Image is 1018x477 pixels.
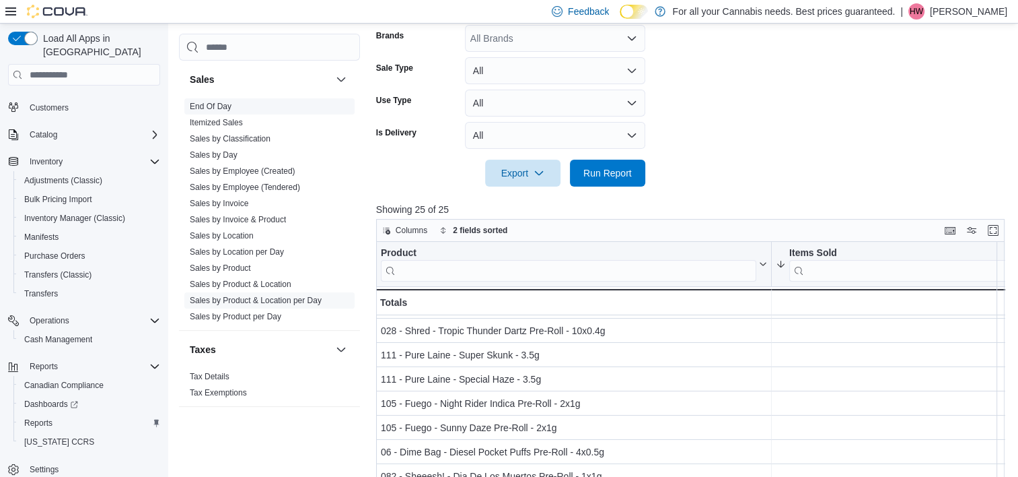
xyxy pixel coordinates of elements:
span: Columns [396,225,427,236]
img: Cova [27,5,87,18]
span: Bulk Pricing Import [24,194,92,205]
button: Customers [3,98,166,117]
span: Purchase Orders [24,251,85,261]
span: Inventory [24,154,160,170]
input: Dark Mode [620,5,648,19]
span: Purchase Orders [19,248,160,264]
p: [PERSON_NAME] [930,3,1007,20]
span: Transfers (Classic) [19,267,160,283]
a: Purchase Orders [19,248,91,264]
button: Bulk Pricing Import [13,190,166,209]
button: Taxes [190,343,330,356]
a: Inventory Manager (Classic) [19,210,131,226]
a: Dashboards [19,396,83,412]
p: For all your Cannabis needs. Best prices guaranteed. [672,3,895,20]
span: Feedback [568,5,609,18]
button: Cash Management [13,330,166,349]
a: [US_STATE] CCRS [19,434,100,450]
button: Adjustments (Classic) [13,171,166,190]
button: Catalog [3,125,166,144]
a: Bulk Pricing Import [19,191,98,208]
a: Sales by Employee (Created) [190,166,295,176]
button: All [465,90,645,117]
span: Customers [24,99,160,116]
a: Adjustments (Classic) [19,172,108,189]
span: Manifests [19,229,160,245]
button: Sales [333,71,349,88]
a: Tax Exemptions [190,388,247,397]
a: Sales by Invoice [190,199,248,208]
span: Inventory Manager (Classic) [19,210,160,226]
span: Export [493,160,552,187]
button: Manifests [13,228,166,247]
span: Sales by Product [190,263,251,274]
a: Sales by Day [190,150,238,160]
p: Showing 25 of 25 [376,203,1011,216]
span: Transfers [24,288,58,299]
span: Settings [30,464,59,475]
div: Product [381,247,756,260]
span: Operations [24,313,160,329]
button: Inventory [3,152,166,171]
a: Sales by Product & Location [190,280,291,289]
span: Customers [30,102,69,113]
a: Transfers [19,286,63,302]
a: Sales by Employee (Tendered) [190,183,300,192]
span: Load All Apps in [GEOGRAPHIC_DATA] [38,32,160,59]
label: Use Type [376,95,411,106]
button: Catalog [24,127,63,143]
button: Transfers [13,284,166,303]
label: Is Delivery [376,127,416,138]
span: End Of Day [190,101,231,112]
span: Sales by Location [190,230,254,241]
span: Adjustments (Classic) [19,172,160,189]
div: 105 - Fuego - Night Rider Indica Pre-Roll - 2x1g [381,396,767,412]
div: Sales [179,98,360,330]
span: Itemized Sales [190,117,243,128]
button: Sales [190,73,330,86]
span: Reports [30,361,58,372]
h3: Sales [190,73,215,86]
div: 111 - Pure Laine - Special Haze - 3.5g [381,372,767,388]
button: Transfers (Classic) [13,265,166,284]
button: Inventory [24,154,68,170]
a: Sales by Classification [190,134,270,144]
div: Product [381,247,756,282]
span: Adjustments (Classic) [24,175,102,186]
p: | [900,3,903,20]
span: Inventory [30,156,63,167]
a: Manifests [19,229,64,245]
span: Transfers [19,286,160,302]
div: 111 - Pure Laine - Super Skunk - 3.5g [381,348,767,364]
a: Transfers (Classic) [19,267,97,283]
a: Sales by Invoice & Product [190,215,286,224]
button: Canadian Compliance [13,376,166,395]
span: Canadian Compliance [19,377,160,393]
a: Cash Management [19,331,98,348]
div: Taxes [179,369,360,406]
button: All [465,122,645,149]
label: Brands [376,30,404,41]
button: Reports [13,414,166,433]
button: Open list of options [626,33,637,44]
button: Reports [24,358,63,375]
span: Cash Management [19,331,160,348]
button: Run Report [570,160,645,187]
button: Inventory Manager (Classic) [13,209,166,228]
span: Dark Mode [620,19,620,20]
button: Purchase Orders [13,247,166,265]
span: Reports [19,415,160,431]
span: Tax Details [190,371,229,382]
span: Run Report [583,166,632,180]
div: Haley Watson [908,3,924,20]
button: Taxes [333,342,349,358]
span: Sales by Classification [190,133,270,144]
a: Sales by Product [190,263,251,273]
a: Customers [24,100,74,116]
span: 2 fields sorted [453,225,507,236]
span: Bulk Pricing Import [19,191,160,208]
a: Dashboards [13,395,166,414]
button: Operations [3,311,166,330]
